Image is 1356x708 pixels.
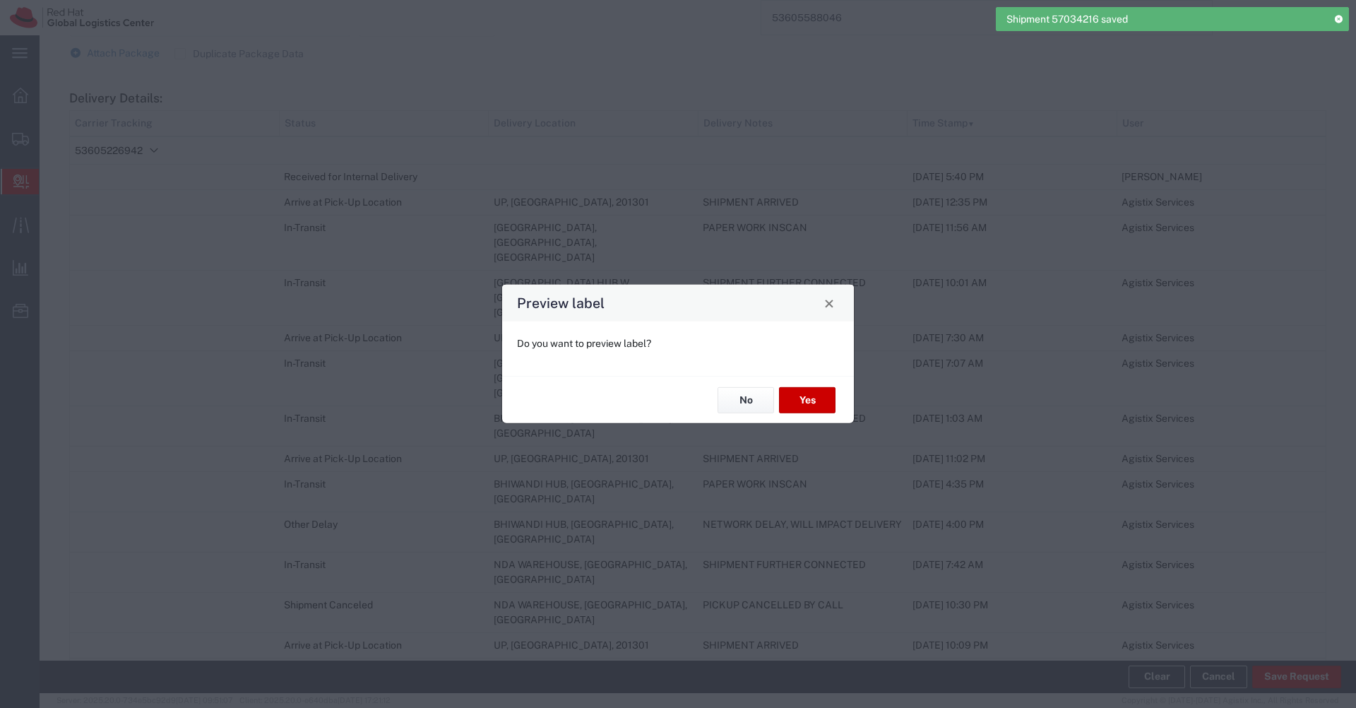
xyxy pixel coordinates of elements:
span: Shipment 57034216 saved [1006,12,1128,27]
h4: Preview label [517,293,605,313]
p: Do you want to preview label? [517,336,839,351]
button: No [718,387,774,413]
button: Close [819,293,839,313]
button: Yes [779,387,835,413]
